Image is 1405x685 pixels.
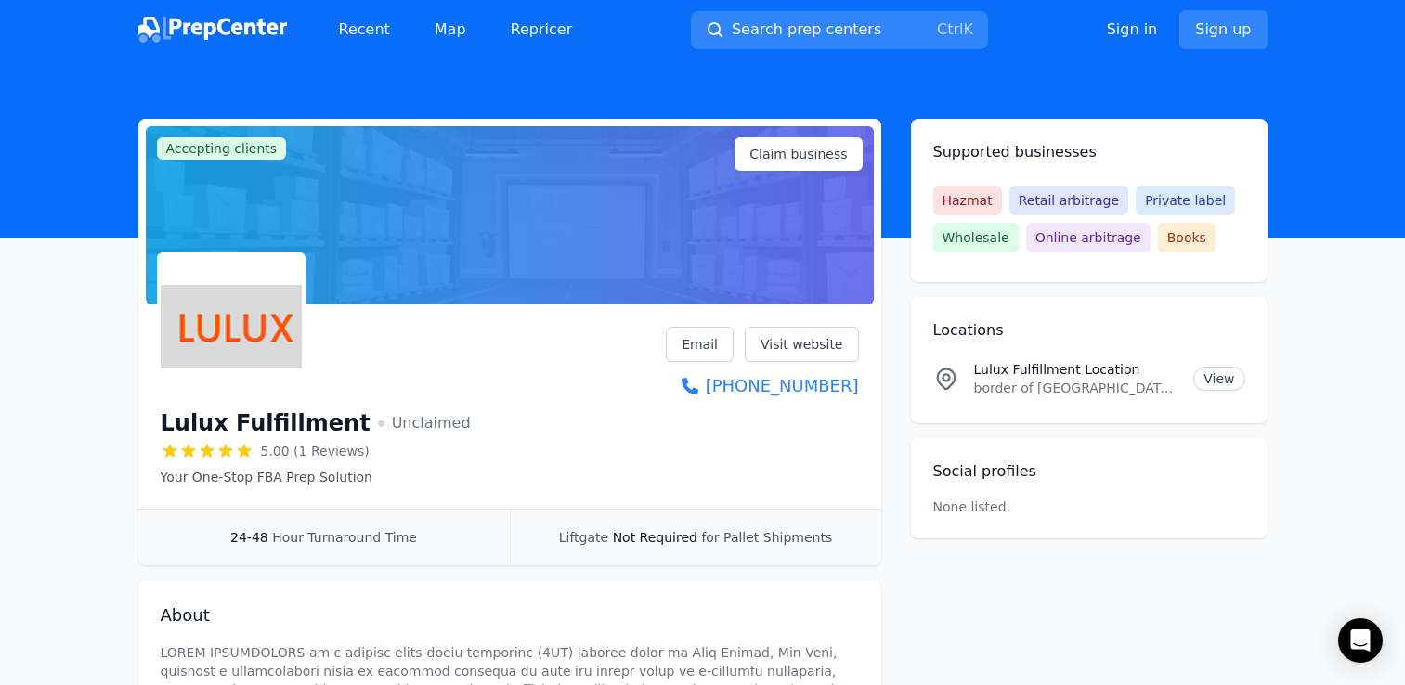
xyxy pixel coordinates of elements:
p: None listed. [933,498,1011,516]
span: Hour Turnaround Time [272,530,417,545]
span: Search prep centers [732,19,881,41]
h2: Supported businesses [933,141,1245,163]
p: Your One-Stop FBA Prep Solution [161,468,471,486]
span: Private label [1136,186,1235,215]
img: PrepCenter [138,17,287,43]
a: Sign up [1179,10,1267,49]
a: Visit website [745,327,859,362]
a: Recent [324,11,405,48]
a: Sign in [1107,19,1158,41]
button: Search prep centersCtrlK [691,11,988,49]
span: for Pallet Shipments [701,530,832,545]
span: 5.00 (1 Reviews) [261,442,370,460]
h2: Social profiles [933,460,1245,483]
a: View [1193,367,1244,391]
p: Lulux Fulfillment Location [974,360,1179,379]
h1: Lulux Fulfillment [161,408,371,438]
span: Unclaimed [378,412,471,434]
span: Retail arbitrage [1009,186,1128,215]
a: Claim business [735,137,862,171]
span: Hazmat [933,186,1002,215]
div: Open Intercom Messenger [1338,618,1383,663]
span: Claim [749,145,847,163]
h2: About [161,602,859,628]
span: Accepting clients [157,137,287,160]
kbd: Ctrl [937,20,963,38]
span: 24-48 [230,530,268,545]
span: Online arbitrage [1026,223,1151,252]
kbd: K [963,20,973,38]
img: Lulux Fulfillment [161,256,302,397]
span: Liftgate [559,530,608,545]
p: border of [GEOGRAPHIC_DATA] and [GEOGRAPHIC_DATA] counties in [GEOGRAPHIC_DATA], [US_STATE], [GEO... [974,379,1179,397]
a: Email [666,327,734,362]
span: business [790,145,847,163]
h2: Locations [933,319,1245,342]
span: Wholesale [933,223,1019,252]
a: Map [420,11,481,48]
a: Repricer [496,11,588,48]
a: [PHONE_NUMBER] [666,373,858,399]
span: Not Required [613,530,697,545]
span: Books [1158,223,1216,252]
